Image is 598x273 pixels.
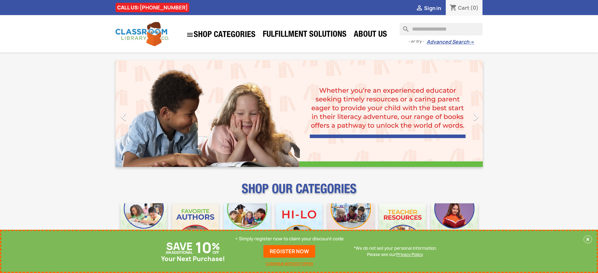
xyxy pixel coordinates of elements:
span: - or try - [408,38,427,45]
i:  [416,5,423,12]
a: SHOP CATEGORIES [183,28,259,42]
input: Search [400,23,482,35]
img: CLC_Phonics_And_Decodables_Mobile.jpg [224,203,271,250]
a: About Us [351,29,390,41]
i:  [186,31,194,39]
p: SHOP OUR CATEGORIES [116,187,483,198]
i:  [116,109,132,125]
a: Advanced Search→ [427,39,474,45]
i: shopping_cart [450,4,457,12]
a:  Sign in [416,5,441,12]
a: Fulfillment Solutions [260,29,350,41]
span: Sign in [424,5,441,12]
a: Next [428,60,483,167]
img: CLC_Favorite_Authors_Mobile.jpg [172,203,219,250]
span: (0) [470,4,479,11]
div: CALL US: [116,3,189,12]
a: Previous [116,60,171,167]
img: CLC_Dyslexia_Mobile.jpg [431,203,478,250]
i: search [400,23,407,30]
img: Classroom Library Company [116,22,169,46]
a: [PHONE_NUMBER] [140,4,188,11]
img: CLC_Teacher_Resources_Mobile.jpg [379,203,426,250]
ul: Carousel container [116,60,483,167]
img: CLC_Bulk_Mobile.jpg [121,203,167,250]
i:  [468,109,484,125]
img: CLC_Fiction_Nonfiction_Mobile.jpg [327,203,374,250]
span: → [469,39,474,45]
img: CLC_HiLo_Mobile.jpg [276,203,322,250]
span: Cart [458,4,469,11]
